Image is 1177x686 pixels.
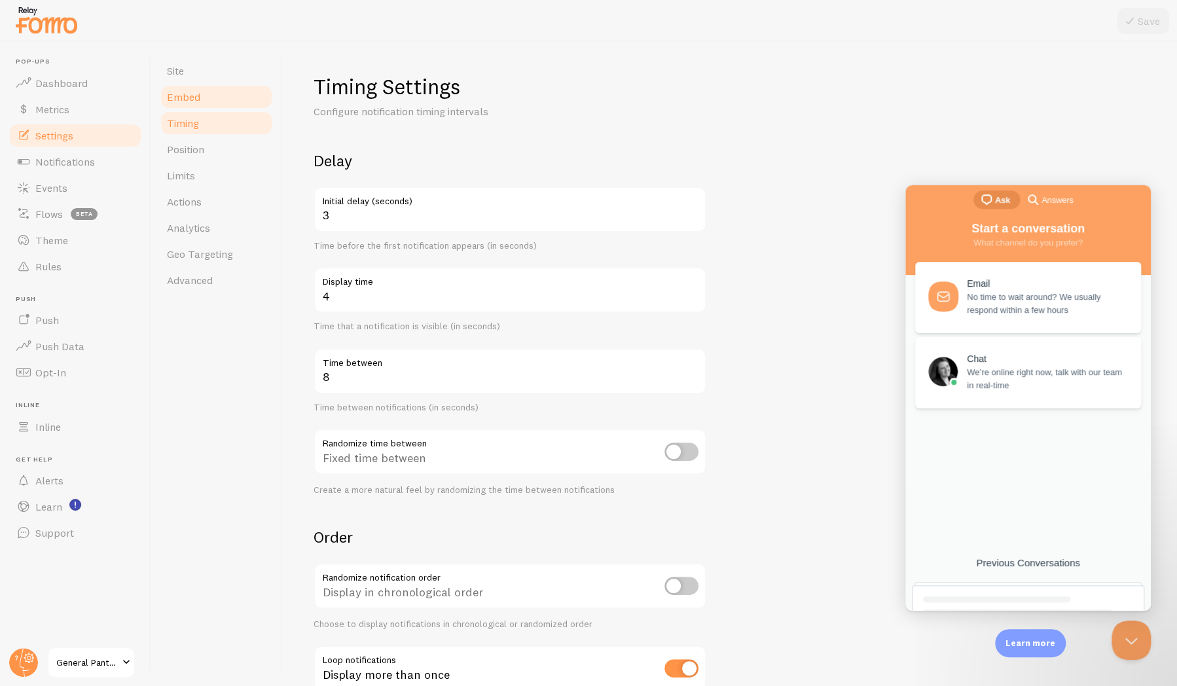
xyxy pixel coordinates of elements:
[314,187,706,209] label: Initial delay (seconds)
[56,655,118,670] span: General Pants Co.
[35,500,62,513] span: Learn
[35,234,68,247] span: Theme
[314,619,706,630] div: Choose to display notifications in chronological or randomized order
[314,240,706,252] div: Time before the first notification appears (in seconds)
[167,247,233,261] span: Geo Targeting
[159,110,274,136] a: Timing
[1005,637,1055,649] p: Learn more
[314,429,706,477] div: Fixed time between
[159,267,274,293] a: Advanced
[8,494,143,520] a: Learn
[8,175,143,201] a: Events
[167,195,202,208] span: Actions
[8,201,143,227] a: Flows beta
[167,169,195,182] span: Limits
[47,647,136,678] a: General Pants Co.
[314,104,628,119] p: Configure notification timing intervals
[8,149,143,175] a: Notifications
[159,189,274,215] a: Actions
[8,253,143,280] a: Rules
[159,215,274,241] a: Analytics
[35,340,84,353] span: Push Data
[35,129,73,142] span: Settings
[167,64,184,77] span: Site
[167,90,200,103] span: Embed
[35,208,63,221] span: Flows
[69,499,81,511] svg: <p>Watch New Feature Tutorials!</p>
[16,295,143,304] span: Push
[314,563,706,611] div: Display in chronological order
[8,70,143,96] a: Dashboard
[35,420,61,433] span: Inline
[159,162,274,189] a: Limits
[35,260,62,273] span: Rules
[167,221,210,234] span: Analytics
[16,58,143,66] span: Pop-ups
[314,73,706,100] h1: Timing Settings
[314,484,706,496] div: Create a more natural feel by randomizing the time between notifications
[8,520,143,546] a: Support
[35,314,59,327] span: Push
[8,359,143,386] a: Opt-In
[167,143,204,156] span: Position
[1112,621,1151,660] iframe: Help Scout Beacon - Close
[8,414,143,440] a: Inline
[8,227,143,253] a: Theme
[314,348,706,370] label: Time between
[159,136,274,162] a: Position
[314,267,706,289] label: Display time
[8,307,143,333] a: Push
[314,527,706,547] h2: Order
[314,402,706,414] div: Time between notifications (in seconds)
[35,181,67,194] span: Events
[14,3,79,37] img: fomo-relay-logo-orange.svg
[8,122,143,149] a: Settings
[905,185,1151,611] iframe: Help Scout Beacon - Live Chat, Contact Form, and Knowledge Base
[995,629,1066,657] div: Learn more
[35,366,66,379] span: Opt-In
[35,155,95,168] span: Notifications
[8,333,143,359] a: Push Data
[314,151,706,171] h2: Delay
[35,77,88,90] span: Dashboard
[167,274,213,287] span: Advanced
[16,456,143,464] span: Get Help
[159,84,274,110] a: Embed
[8,96,143,122] a: Metrics
[167,117,199,130] span: Timing
[71,208,98,220] span: beta
[35,526,74,539] span: Support
[8,467,143,494] a: Alerts
[159,241,274,267] a: Geo Targeting
[16,401,143,410] span: Inline
[159,58,274,84] a: Site
[35,103,69,116] span: Metrics
[35,474,63,487] span: Alerts
[314,321,706,333] div: Time that a notification is visible (in seconds)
